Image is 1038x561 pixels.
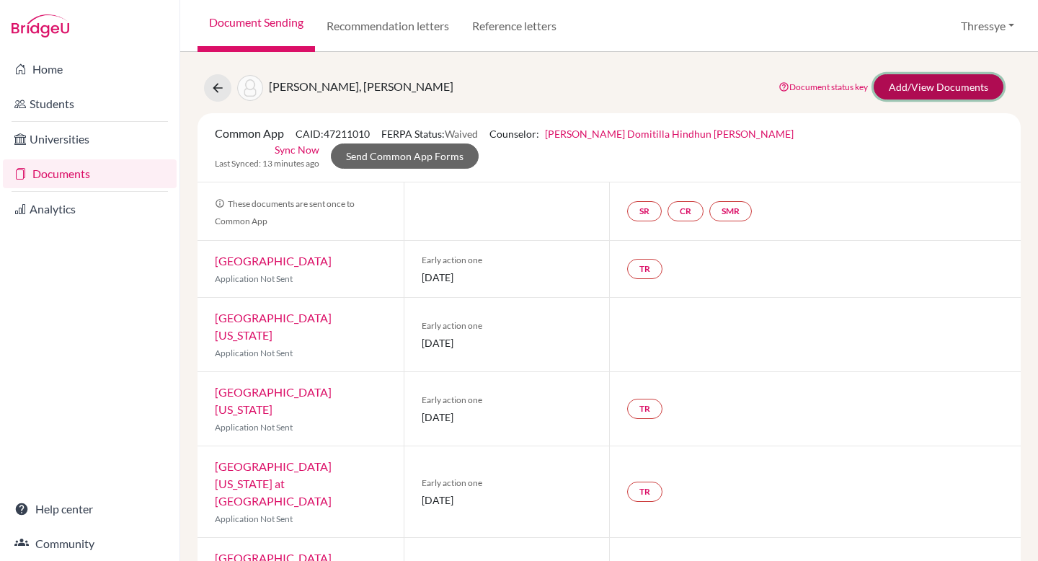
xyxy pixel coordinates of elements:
[215,311,332,342] a: [GEOGRAPHIC_DATA][US_STATE]
[3,125,177,154] a: Universities
[627,482,662,502] a: TR
[275,142,319,157] a: Sync Now
[215,459,332,508] a: [GEOGRAPHIC_DATA][US_STATE] at [GEOGRAPHIC_DATA]
[874,74,1003,100] a: Add/View Documents
[667,201,704,221] a: CR
[627,399,662,419] a: TR
[778,81,868,92] a: Document status key
[627,201,662,221] a: SR
[215,422,293,433] span: Application Not Sent
[215,157,319,170] span: Last Synced: 13 minutes ago
[3,495,177,524] a: Help center
[3,89,177,118] a: Students
[215,198,355,226] span: These documents are sent once to Common App
[422,410,593,425] span: [DATE]
[381,128,478,140] span: FERPA Status:
[422,477,593,490] span: Early action one
[331,143,479,169] a: Send Common App Forms
[422,270,593,285] span: [DATE]
[296,128,370,140] span: CAID: 47211010
[3,159,177,188] a: Documents
[422,319,593,332] span: Early action one
[709,201,752,221] a: SMR
[954,12,1021,40] button: Thressye
[215,126,284,140] span: Common App
[3,55,177,84] a: Home
[545,128,794,140] a: [PERSON_NAME] Domitilla Hindhun [PERSON_NAME]
[489,128,794,140] span: Counselor:
[422,335,593,350] span: [DATE]
[3,195,177,224] a: Analytics
[422,394,593,407] span: Early action one
[215,273,293,284] span: Application Not Sent
[215,348,293,358] span: Application Not Sent
[215,513,293,524] span: Application Not Sent
[269,79,453,93] span: [PERSON_NAME], [PERSON_NAME]
[3,529,177,558] a: Community
[445,128,478,140] span: Waived
[215,254,332,268] a: [GEOGRAPHIC_DATA]
[12,14,69,37] img: Bridge-U
[422,254,593,267] span: Early action one
[422,492,593,508] span: [DATE]
[627,259,662,279] a: TR
[215,385,332,416] a: [GEOGRAPHIC_DATA][US_STATE]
